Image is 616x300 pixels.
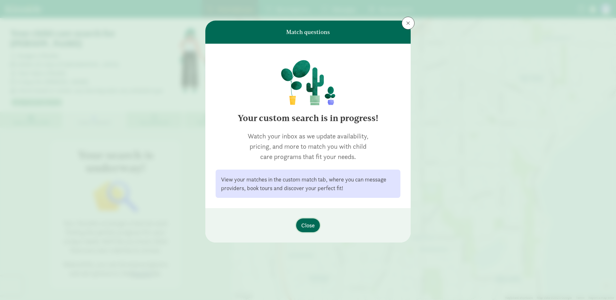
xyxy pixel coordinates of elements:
[216,113,400,123] h4: Your custom search is in progress!
[221,175,395,192] div: View your matches in the custom match tab, where you can message providers, book tours and discov...
[301,221,315,230] span: Close
[243,131,372,162] p: Watch your inbox as we update availability, pricing, and more to match you with child care progra...
[286,29,330,35] h6: Match questions
[296,218,320,232] button: Close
